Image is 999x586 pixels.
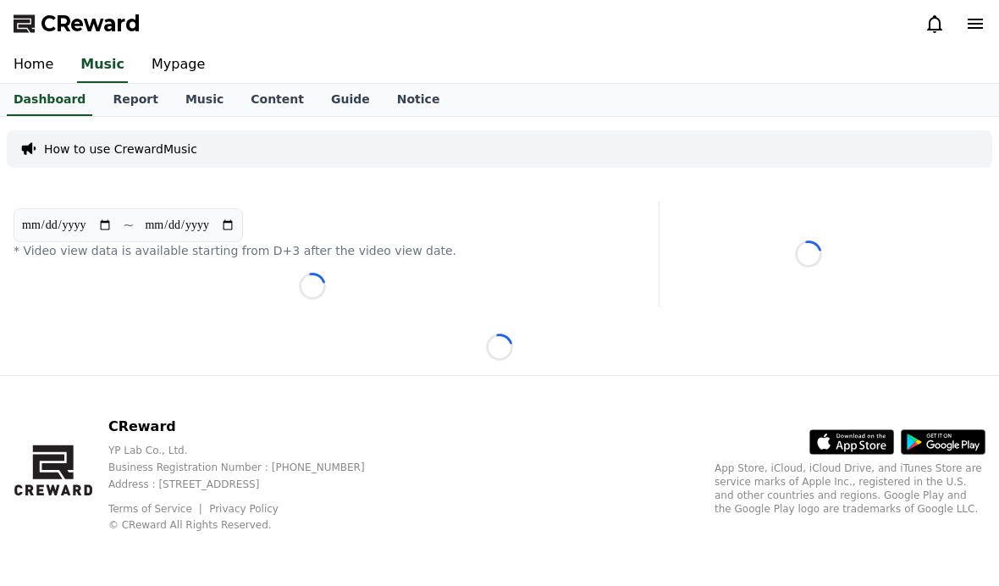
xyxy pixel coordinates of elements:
p: CReward [108,417,392,437]
p: © CReward All Rights Reserved. [108,518,392,532]
a: How to use CrewardMusic [44,141,197,158]
a: Notice [384,84,454,116]
a: Music [77,47,128,83]
a: Report [99,84,172,116]
p: YP Lab Co., Ltd. [108,444,392,457]
a: Dashboard [7,84,92,116]
p: ~ [123,215,134,235]
a: Privacy Policy [209,503,279,515]
span: CReward [41,10,141,37]
a: Guide [317,84,384,116]
a: Music [172,84,237,116]
p: Business Registration Number : [PHONE_NUMBER] [108,461,392,474]
a: Terms of Service [108,503,205,515]
a: Content [237,84,317,116]
a: CReward [14,10,141,37]
p: * Video view data is available starting from D+3 after the video view date. [14,242,611,259]
p: Address : [STREET_ADDRESS] [108,478,392,491]
a: Mypage [138,47,218,83]
p: App Store, iCloud, iCloud Drive, and iTunes Store are service marks of Apple Inc., registered in ... [715,462,985,516]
